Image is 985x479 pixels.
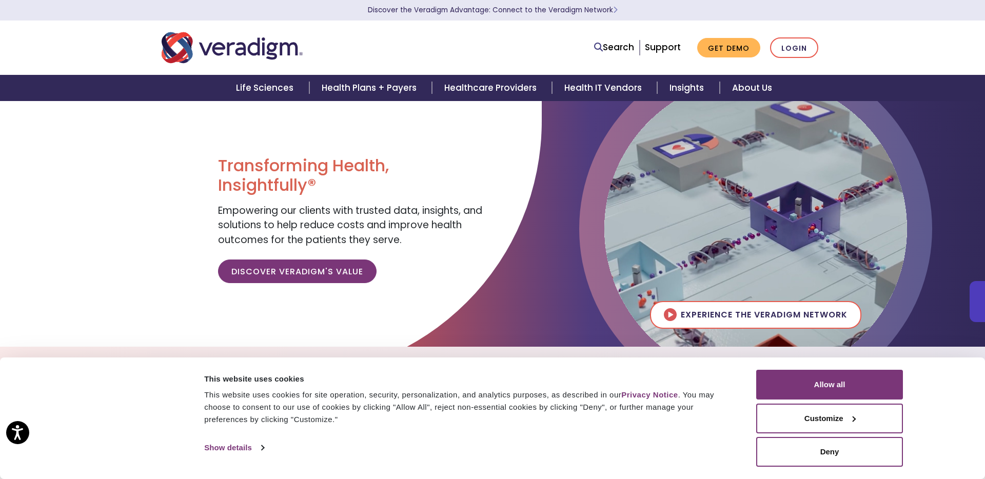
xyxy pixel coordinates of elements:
span: Learn More [613,5,618,15]
a: Search [594,41,634,54]
div: This website uses cookies [204,373,733,385]
a: Healthcare Providers [432,75,552,101]
a: The Veradigm Network [417,351,553,377]
a: Insights [657,75,719,101]
div: This website uses cookies for site operation, security, personalization, and analytics purposes, ... [204,389,733,426]
a: Explore Solutions [303,351,417,377]
iframe: Drift Chat Widget [788,405,973,467]
a: Health IT Vendors [552,75,657,101]
h1: Transforming Health, Insightfully® [218,156,485,195]
a: Login [770,37,818,58]
a: Insights [553,351,619,377]
button: Allow all [756,370,903,400]
a: Careers [619,351,682,377]
button: Deny [756,437,903,467]
a: Discover Veradigm's Value [218,260,377,283]
a: Privacy Notice [621,390,678,399]
a: Discover the Veradigm Advantage: Connect to the Veradigm NetworkLearn More [368,5,618,15]
img: Veradigm logo [162,31,303,65]
a: Get Demo [697,38,760,58]
span: Empowering our clients with trusted data, insights, and solutions to help reduce costs and improv... [218,204,482,247]
a: Health Plans + Payers [309,75,432,101]
a: Life Sciences [224,75,309,101]
a: Support [645,41,681,53]
a: Show details [204,440,264,455]
button: Customize [756,404,903,433]
a: About Us [720,75,784,101]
